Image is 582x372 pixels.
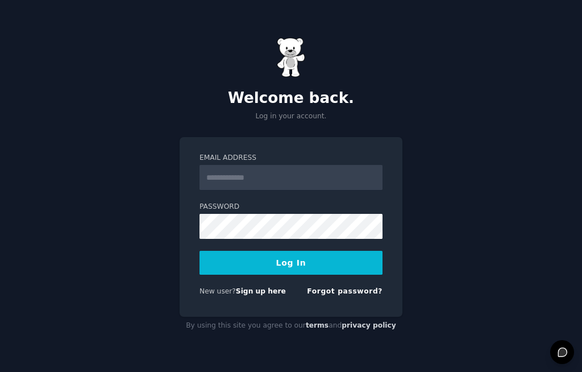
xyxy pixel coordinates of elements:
[306,321,329,329] a: terms
[342,321,396,329] a: privacy policy
[199,153,383,163] label: Email Address
[199,202,383,212] label: Password
[236,287,286,295] a: Sign up here
[180,89,402,108] h2: Welcome back.
[199,287,236,295] span: New user?
[277,38,305,77] img: Gummy Bear
[307,287,383,295] a: Forgot password?
[199,251,383,275] button: Log In
[180,111,402,122] p: Log in your account.
[180,317,402,335] div: By using this site you agree to our and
